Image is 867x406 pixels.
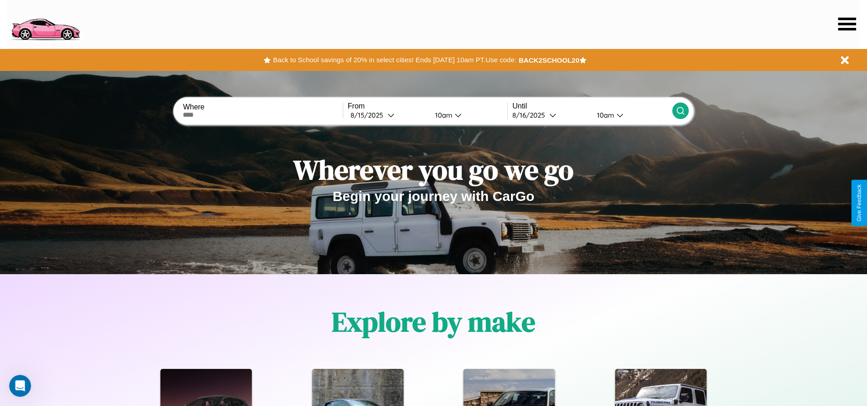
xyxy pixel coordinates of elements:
[856,184,862,222] div: Give Feedback
[590,110,672,120] button: 10am
[512,102,672,110] label: Until
[348,102,507,110] label: From
[332,303,535,341] h1: Explore by make
[9,375,31,397] iframe: Intercom live chat
[519,56,580,64] b: BACK2SCHOOL20
[183,103,342,111] label: Where
[512,111,549,119] div: 8 / 16 / 2025
[348,110,428,120] button: 8/15/2025
[271,54,518,66] button: Back to School savings of 20% in select cities! Ends [DATE] 10am PT.Use code:
[592,111,617,119] div: 10am
[428,110,508,120] button: 10am
[351,111,388,119] div: 8 / 15 / 2025
[7,5,84,43] img: logo
[431,111,455,119] div: 10am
